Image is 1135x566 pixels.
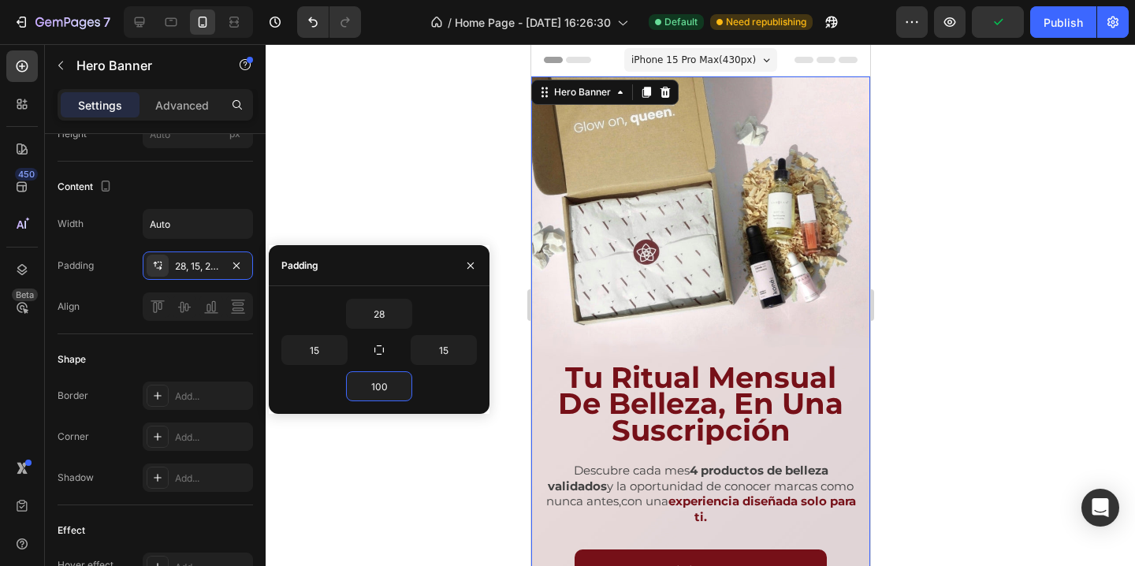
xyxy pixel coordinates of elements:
[411,336,476,364] input: Auto
[143,120,253,148] input: px
[58,217,84,231] div: Width
[531,44,870,566] iframe: Design area
[347,372,411,400] input: Auto
[43,505,296,550] a: ¡Suscribirme Ahora!
[58,471,94,485] div: Shadow
[58,389,88,403] div: Border
[282,336,347,364] input: Auto
[155,97,209,114] p: Advanced
[297,6,361,38] div: Undo/Redo
[58,177,115,198] div: Content
[76,56,210,75] p: Hero Banner
[726,15,806,29] span: Need republishing
[15,168,38,181] div: 450
[229,128,240,140] span: px
[20,41,83,55] div: Hero Banner
[6,6,117,38] button: 7
[58,352,86,367] div: Shape
[58,300,80,314] div: Align
[455,14,611,31] span: Home Page - [DATE] 16:26:30
[175,389,249,404] div: Add...
[1081,489,1119,527] div: Open Intercom Messenger
[175,471,249,486] div: Add...
[58,259,94,273] div: Padding
[78,97,122,114] p: Settings
[175,430,249,445] div: Add...
[103,13,110,32] p: 7
[58,523,85,538] div: Effect
[58,430,89,444] div: Corner
[58,127,87,141] label: Height
[347,300,411,328] input: Auto
[106,519,233,536] p: ¡Suscribirme Ahora!
[448,14,452,31] span: /
[281,259,318,273] div: Padding
[12,289,38,301] div: Beta
[143,210,252,238] input: Auto
[1044,14,1083,31] div: Publish
[664,15,698,29] span: Default
[175,259,221,274] div: 28, 15, 28, 15
[1030,6,1096,38] button: Publish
